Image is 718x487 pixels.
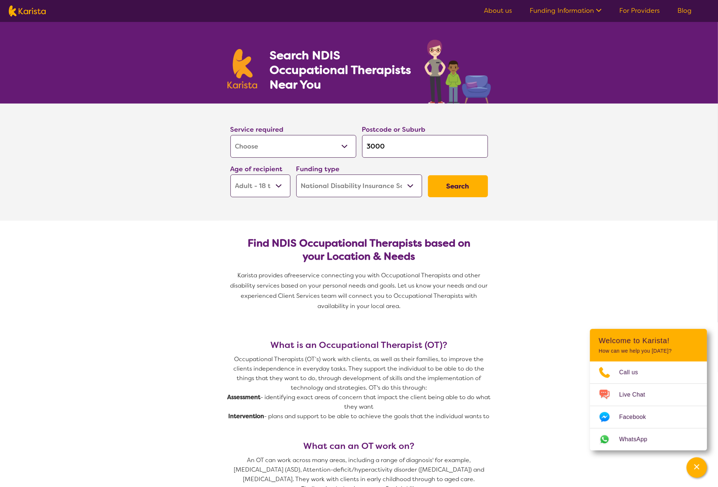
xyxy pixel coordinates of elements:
h2: Welcome to Karista! [599,336,698,345]
a: Web link opens in a new tab. [590,428,707,450]
label: Service required [230,125,284,134]
button: Search [428,175,488,197]
button: Channel Menu [687,457,707,478]
p: An OT can work across many areas, including a range of diagnosis' for example, [MEDICAL_DATA] (AS... [228,456,491,484]
h3: What is an Occupational Therapist (OT)? [228,340,491,350]
p: - plans and support to be able to achieve the goals that the individual wants to [228,412,491,421]
span: service connecting you with Occupational Therapists and other disability services based on your p... [230,271,489,310]
span: Live Chat [619,389,654,400]
p: - identifying exact areas of concern that impact the client being able to do what they want [228,393,491,412]
a: Funding Information [530,6,602,15]
strong: Assessment [228,393,261,401]
span: free [288,271,300,279]
label: Age of recipient [230,165,283,173]
h1: Search NDIS Occupational Therapists Near You [270,48,412,92]
h2: Find NDIS Occupational Therapists based on your Location & Needs [236,237,482,263]
span: Facebook [619,412,655,423]
a: For Providers [619,6,660,15]
p: Occupational Therapists (OT’s) work with clients, as well as their families, to improve the clien... [228,355,491,393]
strong: Intervention [229,412,264,420]
img: Karista logo [9,5,46,16]
a: About us [484,6,512,15]
p: How can we help you [DATE]? [599,348,698,354]
span: WhatsApp [619,434,656,445]
label: Funding type [296,165,340,173]
h3: What can an OT work on? [228,441,491,451]
label: Postcode or Suburb [362,125,426,134]
span: Call us [619,367,647,378]
ul: Choose channel [590,361,707,450]
a: Blog [677,6,692,15]
img: occupational-therapy [425,40,491,104]
input: Type [362,135,488,158]
img: Karista logo [228,49,257,89]
div: Channel Menu [590,329,707,450]
span: Karista provides a [238,271,288,279]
